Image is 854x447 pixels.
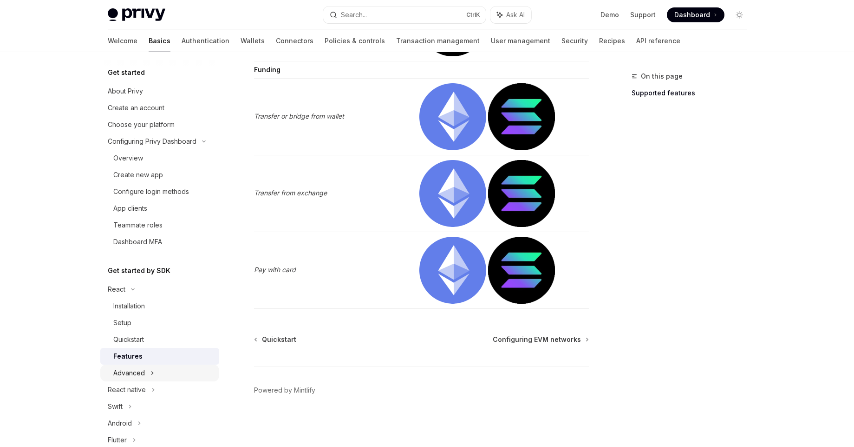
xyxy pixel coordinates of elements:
a: Setup [100,314,219,331]
a: Supported features [632,86,754,100]
a: Security [561,30,588,52]
a: Recipes [599,30,625,52]
button: Toggle dark mode [732,7,747,22]
div: Dashboard MFA [113,236,162,247]
a: Configure login methods [100,183,219,200]
div: Installation [113,300,145,312]
div: Configure login methods [113,186,189,197]
a: Connectors [276,30,313,52]
img: ethereum.png [419,160,486,227]
a: Installation [100,298,219,314]
img: solana.png [488,160,555,227]
a: API reference [636,30,680,52]
div: Advanced [113,367,145,379]
img: ethereum.png [419,237,486,304]
a: Powered by Mintlify [254,386,315,395]
img: light logo [108,8,165,21]
a: Dashboard MFA [100,234,219,250]
div: Swift [108,401,123,412]
a: Create an account [100,100,219,116]
a: Features [100,348,219,365]
div: Choose your platform [108,119,175,130]
div: Configuring Privy Dashboard [108,136,196,147]
a: Quickstart [255,335,296,344]
div: Setup [113,317,131,328]
div: About Privy [108,86,143,97]
div: Flutter [108,434,127,446]
button: Ask AI [490,7,531,23]
em: Pay with card [254,266,296,274]
div: Search... [341,9,367,20]
a: Welcome [108,30,137,52]
div: Quickstart [113,334,144,345]
span: Configuring EVM networks [493,335,581,344]
div: Create an account [108,102,164,113]
span: Dashboard [674,10,710,20]
a: Dashboard [667,7,724,22]
a: Authentication [182,30,229,52]
div: Android [108,418,132,429]
a: Create new app [100,167,219,183]
a: Policies & controls [325,30,385,52]
span: Ask AI [506,10,525,20]
a: Overview [100,150,219,167]
a: Quickstart [100,331,219,348]
em: Transfer or bridge from wallet [254,112,344,120]
a: Support [630,10,656,20]
span: Ctrl K [466,11,480,19]
a: Basics [149,30,170,52]
h5: Get started [108,67,145,78]
a: Transaction management [396,30,480,52]
div: Teammate roles [113,220,163,231]
h5: Get started by SDK [108,265,170,276]
img: solana.png [488,237,555,304]
div: App clients [113,203,147,214]
span: On this page [641,71,683,82]
strong: Funding [254,66,280,73]
div: Overview [113,153,143,164]
img: ethereum.png [419,83,486,150]
a: Demo [600,10,619,20]
a: Choose your platform [100,116,219,133]
a: User management [491,30,550,52]
em: Transfer from exchange [254,189,327,197]
a: Wallets [241,30,265,52]
button: Search...CtrlK [323,7,486,23]
div: React native [108,384,146,395]
a: About Privy [100,83,219,100]
a: App clients [100,200,219,217]
span: Quickstart [262,335,296,344]
div: React [108,284,125,295]
div: Features [113,351,143,362]
a: Configuring EVM networks [493,335,588,344]
img: solana.png [488,83,555,150]
div: Create new app [113,169,163,180]
a: Teammate roles [100,217,219,234]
